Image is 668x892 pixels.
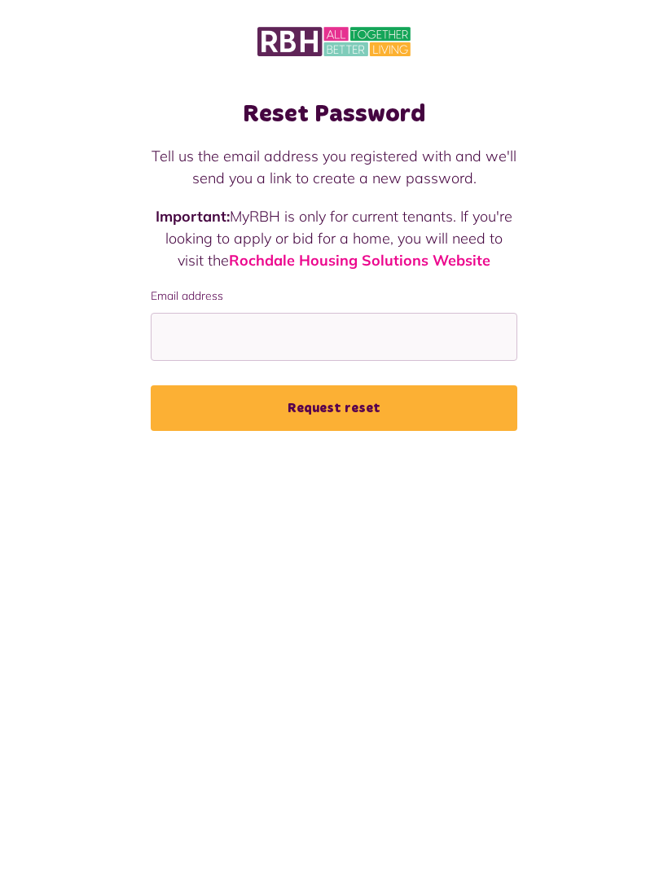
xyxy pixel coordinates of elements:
[156,207,230,226] strong: Important:
[151,288,517,305] label: Email address
[229,251,490,270] a: Rochdale Housing Solutions Website
[151,145,517,189] p: Tell us the email address you registered with and we'll send you a link to create a new password.
[151,205,517,271] p: MyRBH is only for current tenants. If you're looking to apply or bid for a home, you will need to...
[151,99,517,129] h1: Reset Password
[257,24,411,59] img: MyRBH
[151,385,517,431] button: Request reset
